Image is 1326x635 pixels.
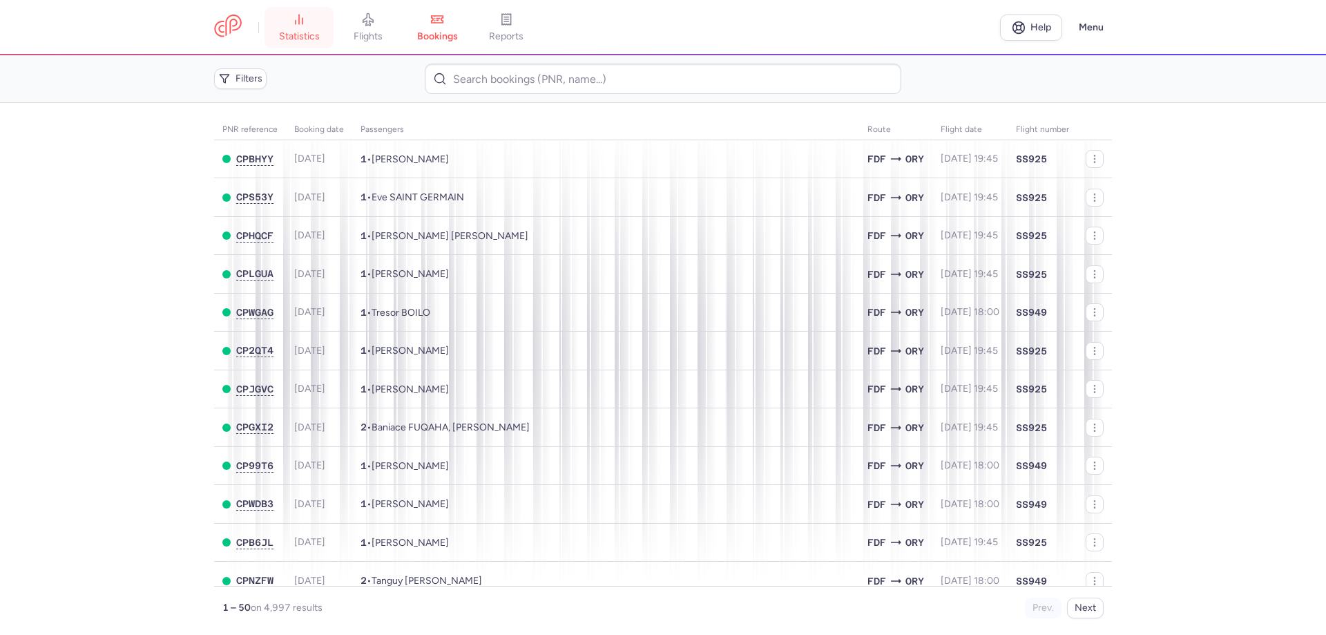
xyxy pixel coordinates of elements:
span: Eve SAINT GERMAIN [372,191,464,203]
button: CPWGAG [236,307,273,319]
span: Rebecca LEOPOLD [372,537,449,549]
span: ORY [905,535,924,550]
span: • [361,345,449,357]
span: ORY [905,381,924,397]
span: statistics [279,30,320,43]
span: SS925 [1016,191,1047,205]
span: [DATE] [294,575,325,587]
button: CPS53Y [236,191,273,203]
span: [DATE] 18:00 [941,498,999,510]
span: FDF [867,458,886,473]
span: SS925 [1016,421,1047,435]
a: bookings [403,12,472,43]
span: FDF [867,535,886,550]
span: SS949 [1016,459,1047,473]
span: • [361,268,449,280]
span: bookings [417,30,458,43]
strong: 1 – 50 [222,602,251,614]
button: CP2QT4 [236,345,273,357]
span: CP99T6 [236,460,273,471]
span: SS949 [1016,305,1047,319]
span: • [361,153,449,165]
span: CPWDB3 [236,498,273,509]
span: on 4,997 results [251,602,323,614]
th: PNR reference [214,120,286,140]
span: [DATE] [294,459,325,471]
span: FDF [867,497,886,512]
span: CPBHYY [236,153,273,164]
span: FDF [867,574,886,589]
th: Route [859,120,932,140]
span: SS949 [1016,574,1047,588]
span: ORY [905,343,924,359]
span: • [361,537,449,549]
button: Menu [1070,15,1112,41]
span: [DATE] [294,268,325,280]
span: FDF [867,228,886,243]
span: Laurence MALET [372,383,449,395]
span: 1 [361,537,367,548]
span: [DATE] 19:45 [941,421,998,433]
span: Fadimah CLEMENT [372,153,449,165]
span: [DATE] [294,345,325,357]
span: ORY [905,228,924,243]
span: [DATE] 19:45 [941,191,998,203]
span: • [361,383,449,395]
span: • [361,575,482,587]
input: Search bookings (PNR, name...) [425,64,901,94]
span: ORY [905,267,924,282]
a: reports [472,12,541,43]
span: [DATE] 19:45 [941,536,998,548]
span: [DATE] 19:45 [941,268,998,280]
button: CPLGUA [236,268,273,280]
span: Tresor BOILO [372,307,430,319]
button: CPNZFW [236,575,273,587]
span: Help [1030,22,1051,32]
a: statistics [265,12,334,43]
span: ORY [905,458,924,473]
span: Baniace FUQAHA, Saja FUQAHA [372,421,530,433]
span: ORY [905,190,924,205]
span: FDF [867,343,886,359]
th: Passengers [352,120,859,140]
span: [DATE] [294,421,325,433]
span: SS949 [1016,497,1047,511]
span: FDF [867,267,886,282]
button: CPHQCF [236,230,273,242]
span: CPGXI2 [236,421,273,433]
a: Help [1000,15,1062,41]
span: 1 [361,268,367,279]
span: [DATE] 19:45 [941,229,998,241]
button: Next [1067,598,1104,618]
span: 1 [361,345,367,356]
span: SS925 [1016,267,1047,281]
span: Lucas CLEMENT [372,460,449,472]
span: 1 [361,498,367,509]
span: Simon SOQUET [372,498,449,510]
button: Filters [214,68,267,89]
button: CP99T6 [236,460,273,472]
button: Prev. [1025,598,1061,618]
span: [DATE] [294,306,325,318]
span: SS925 [1016,229,1047,243]
span: • [361,230,528,242]
span: [DATE] 18:00 [941,306,999,318]
span: Filters [236,73,262,84]
span: [DATE] [294,498,325,510]
span: 1 [361,460,367,471]
span: [DATE] 19:45 [941,345,998,357]
span: ORY [905,497,924,512]
span: [DATE] 19:45 [941,153,998,164]
span: 1 [361,153,367,164]
span: Sarah JUDITH [372,230,528,242]
span: [DATE] [294,536,325,548]
span: • [361,421,530,433]
span: FDF [867,381,886,397]
span: FDF [867,420,886,435]
span: ORY [905,420,924,435]
span: CPB6JL [236,537,273,548]
span: 2 [361,575,367,586]
span: 1 [361,191,367,202]
span: ORY [905,151,924,167]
